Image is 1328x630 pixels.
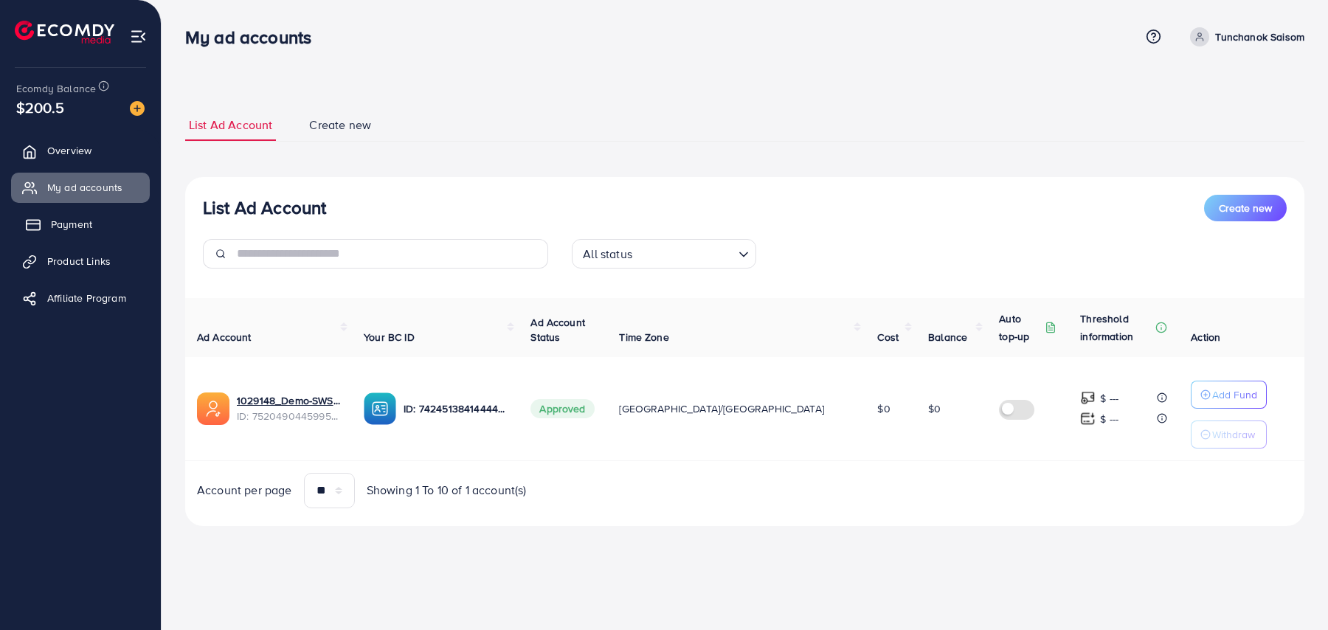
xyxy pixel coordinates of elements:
span: My ad accounts [47,180,122,195]
span: ID: 7520490445995081736 [237,409,340,423]
img: ic-ba-acc.ded83a64.svg [364,392,396,425]
p: Tunchanok Saisom [1215,28,1304,46]
img: top-up amount [1080,390,1096,406]
span: Time Zone [619,330,668,345]
span: Payment [51,217,92,232]
span: Create new [309,117,371,134]
span: Cost [877,330,899,345]
span: $0 [877,401,890,416]
a: 1029148_Demo-SWSD_1751000925270 [237,393,340,408]
span: Affiliate Program [47,291,126,305]
img: top-up amount [1080,411,1096,426]
p: $ --- [1100,410,1118,428]
a: Product Links [11,246,150,276]
a: Tunchanok Saisom [1184,27,1304,46]
p: Withdraw [1212,426,1255,443]
button: Create new [1204,195,1287,221]
a: My ad accounts [11,173,150,202]
span: Account per page [197,482,292,499]
span: All status [580,243,635,265]
p: Add Fund [1212,386,1257,404]
p: Auto top-up [999,310,1042,345]
span: List Ad Account [189,117,272,134]
a: Affiliate Program [11,283,150,313]
img: image [130,101,145,116]
span: Action [1191,330,1220,345]
span: $0 [928,401,941,416]
img: menu [130,28,147,45]
span: Balance [928,330,967,345]
span: Ecomdy Balance [16,81,96,96]
a: Overview [11,136,150,165]
span: Showing 1 To 10 of 1 account(s) [367,482,527,499]
span: Product Links [47,254,111,269]
h3: List Ad Account [203,197,326,218]
span: $200.5 [16,97,64,118]
button: Withdraw [1191,420,1267,449]
iframe: Chat [1265,564,1317,619]
h3: My ad accounts [185,27,323,48]
p: ID: 7424513841444454416 [404,400,507,418]
div: <span class='underline'>1029148_Demo-SWSD_1751000925270</span></br>7520490445995081736 [237,393,340,423]
p: Threshold information [1080,310,1152,345]
span: [GEOGRAPHIC_DATA]/[GEOGRAPHIC_DATA] [619,401,824,416]
button: Add Fund [1191,381,1267,409]
img: logo [15,21,114,44]
span: Your BC ID [364,330,415,345]
img: ic-ads-acc.e4c84228.svg [197,392,229,425]
p: $ --- [1100,390,1118,407]
span: Create new [1219,201,1272,215]
span: Ad Account Status [530,315,585,345]
input: Search for option [637,240,733,265]
div: Search for option [572,239,756,269]
a: Payment [11,210,150,239]
span: Overview [47,143,91,158]
span: Approved [530,399,594,418]
span: Ad Account [197,330,252,345]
